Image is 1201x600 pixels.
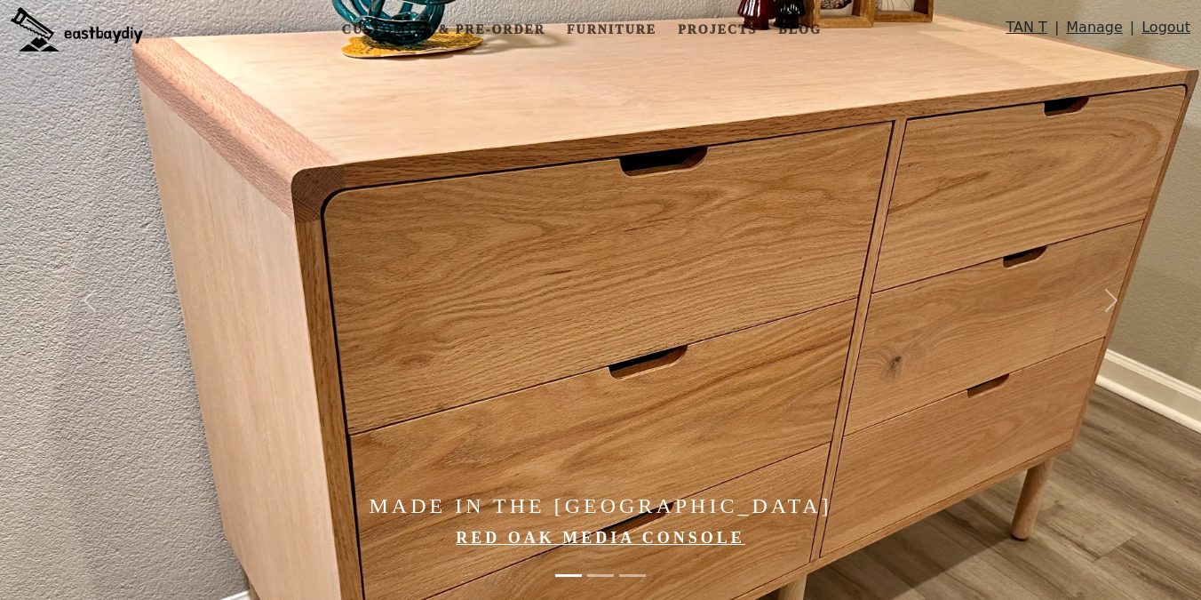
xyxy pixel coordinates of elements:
[619,565,646,586] button: Elevate Your Home with Handcrafted Japanese-Style Furniture
[671,13,764,46] a: Projects
[1141,17,1190,46] a: Logout
[335,13,553,46] a: Customize & Pre-order
[1066,17,1123,46] a: Manage
[456,529,745,547] a: Red Oak Media Console
[560,13,664,46] a: Furniture
[180,493,1021,519] h4: Made in the [GEOGRAPHIC_DATA]
[1006,17,1047,46] a: TAN T
[1054,17,1059,46] span: |
[555,565,582,586] button: Made in the Bay Area
[587,565,614,586] button: Japanese-Style Limited Edition
[771,13,828,46] a: Blog
[11,7,143,52] img: eastbaydiy
[1130,17,1134,46] span: |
